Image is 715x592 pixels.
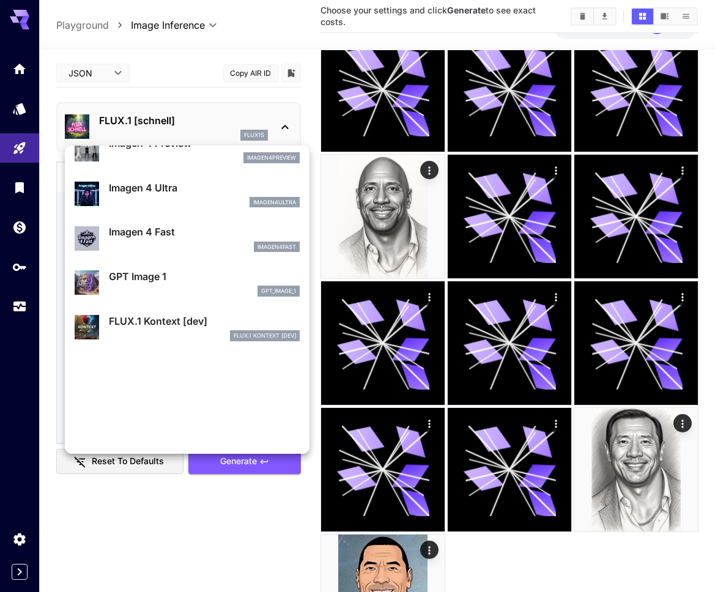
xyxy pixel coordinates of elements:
p: Imagen 4 Ultra [109,180,300,195]
p: imagen4fast [257,243,296,251]
p: FLUX.1 Kontext [dev] [234,331,296,340]
p: imagen4preview [247,154,296,162]
div: Imagen 4 Previewimagen4preview [75,131,300,168]
p: Imagen 4 Fast [109,224,300,239]
div: GPT Image 1gpt_image_1 [75,264,300,302]
div: Imagen 4 Fastimagen4fast [75,220,300,257]
p: gpt_image_1 [261,287,296,295]
p: imagen4ultra [253,198,296,207]
p: GPT Image 1 [109,269,300,284]
div: FLUX.1 Kontext [dev]FLUX.1 Kontext [dev] [75,309,300,346]
p: FLUX.1 Kontext [dev] [109,314,300,328]
div: Imagen 4 Ultraimagen4ultra [75,176,300,213]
